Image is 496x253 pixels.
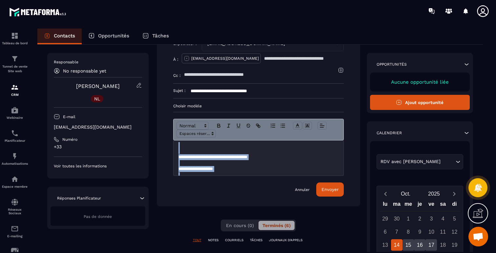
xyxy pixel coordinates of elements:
p: [EMAIL_ADDRESS][DOMAIN_NAME] [54,124,142,130]
img: logo [9,6,68,18]
a: emailemailE-mailing [2,220,28,243]
p: Choisir modèle [173,103,344,109]
p: Sujet : [173,88,186,93]
p: E-mail [63,114,75,119]
div: 9 [414,226,425,238]
div: lu [379,200,391,211]
a: Annuler [295,187,310,192]
div: 11 [437,226,449,238]
button: Ajout opportunité [370,95,470,110]
span: Terminés (6) [262,223,291,228]
div: ve [425,200,437,211]
img: formation [11,32,19,40]
div: 15 [403,239,414,251]
div: 30 [391,213,403,224]
p: NOTES [208,238,218,242]
div: 16 [414,239,425,251]
p: [EMAIL_ADDRESS][DOMAIN_NAME] [191,56,259,61]
img: social-network [11,198,19,206]
div: 5 [449,213,460,224]
p: Opportunités [377,62,407,67]
p: Tâches [152,33,169,39]
a: formationformationTableau de bord [2,27,28,50]
div: 18 [437,239,449,251]
a: automationsautomationsEspace membre [2,170,28,193]
div: 17 [425,239,437,251]
div: di [449,200,460,211]
span: En cours (0) [226,223,254,228]
div: 4 [437,213,449,224]
p: Planificateur [2,139,28,142]
img: automations [11,152,19,160]
img: formation [11,83,19,91]
button: En cours (0) [222,221,258,230]
div: sa [437,200,449,211]
div: Ouvrir le chat [468,227,488,246]
div: 3 [425,213,437,224]
div: 8 [403,226,414,238]
div: 19 [449,239,460,251]
button: Envoyer [316,182,344,197]
p: Espace membre [2,185,28,188]
a: automationsautomationsWebinaire [2,101,28,124]
span: Pas de donnée [84,214,112,219]
div: me [403,200,414,211]
p: CRM [2,93,28,96]
div: 10 [425,226,437,238]
p: Voir toutes les informations [54,163,142,169]
p: Calendrier [377,130,402,136]
p: À : [173,57,178,62]
p: JOURNAUX D'APPELS [269,238,302,242]
p: No responsable yet [63,68,106,74]
button: Open months overlay [392,188,420,200]
a: Opportunités [82,29,136,44]
p: +33 [54,144,142,150]
button: Next month [448,189,460,198]
p: Responsable [54,59,142,65]
div: 12 [449,226,460,238]
p: Cc : [173,73,181,78]
div: 6 [380,226,391,238]
img: formation [11,55,19,63]
div: 13 [380,239,391,251]
p: Contacts [54,33,75,39]
p: COURRIELS [225,238,243,242]
span: RDV avec [PERSON_NAME] [379,158,442,165]
a: social-networksocial-networkRéseaux Sociaux [2,193,28,220]
p: Tableau de bord [2,41,28,45]
p: Numéro [62,137,77,142]
button: Terminés (6) [258,221,295,230]
button: Open years overlay [420,188,448,200]
div: 29 [380,213,391,224]
a: formationformationTunnel de vente Site web [2,50,28,78]
a: formationformationCRM [2,78,28,101]
img: scheduler [11,129,19,137]
div: je [414,200,425,211]
div: Search for option [377,154,464,169]
p: TÂCHES [250,238,262,242]
a: Tâches [136,29,176,44]
p: E-mailing [2,234,28,238]
a: automationsautomationsAutomatisations [2,147,28,170]
a: Contacts [37,29,82,44]
a: schedulerschedulerPlanificateur [2,124,28,147]
img: email [11,225,19,233]
img: automations [11,175,19,183]
p: Webinaire [2,116,28,119]
div: 1 [403,213,414,224]
p: Réseaux Sociaux [2,208,28,215]
p: NL [94,96,100,101]
p: Opportunités [98,33,129,39]
p: Réponses Planificateur [57,196,101,201]
p: Automatisations [2,162,28,165]
div: ma [391,200,403,211]
p: TOUT [193,238,201,242]
div: 7 [391,226,403,238]
p: Aucune opportunité liée [377,79,464,85]
button: Previous month [380,189,392,198]
div: 2 [414,213,425,224]
input: Search for option [442,158,454,165]
div: 14 [391,239,403,251]
img: automations [11,106,19,114]
p: Tunnel de vente Site web [2,64,28,74]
